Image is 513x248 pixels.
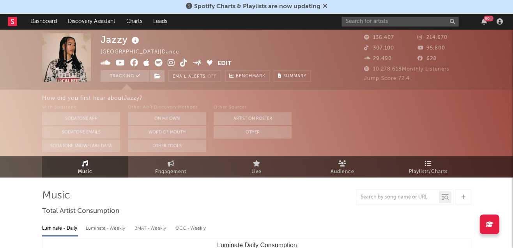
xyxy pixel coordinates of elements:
div: 99 + [483,16,493,21]
a: Discovery Assistant [62,14,121,29]
span: 136.407 [364,35,394,40]
button: Sodatone Snowflake Data [42,140,120,152]
span: 214.670 [417,35,448,40]
button: Other [214,126,292,138]
a: Benchmark [225,70,270,82]
button: On My Own [128,112,206,125]
span: Summary [283,74,306,78]
a: Dashboard [25,14,62,29]
input: Search for artists [341,17,458,27]
a: Audience [299,156,385,177]
span: Benchmark [236,72,265,81]
a: Live [214,156,299,177]
div: Other Sources [214,103,292,112]
button: 99+ [481,18,486,25]
a: Music [42,156,128,177]
div: How did you first hear about Jazzy ? [42,94,513,103]
button: Edit [218,59,232,69]
a: Leads [148,14,173,29]
button: Artist on Roster [214,112,292,125]
input: Search by song name or URL [356,194,439,200]
div: With Sodatone [42,103,120,112]
span: 95.800 [417,46,445,51]
div: [GEOGRAPHIC_DATA] | Dance [101,48,188,57]
span: 10.278.618 Monthly Listeners [364,67,449,72]
span: Music [78,167,92,177]
button: Other Tools [128,140,206,152]
a: Engagement [128,156,214,177]
span: 628 [417,56,437,61]
span: Jump Score: 72.4 [364,76,409,81]
div: Jazzy [101,33,141,46]
div: OCC - Weekly [175,222,207,235]
div: BMAT - Weekly [134,222,168,235]
span: Engagement [155,167,186,177]
div: Other A&R Discovery Methods [128,103,206,112]
span: Total Artist Consumption [42,207,119,216]
em: Off [207,74,217,79]
a: Charts [121,14,148,29]
div: Luminate - Weekly [86,222,127,235]
button: Tracking [101,70,149,82]
span: Dismiss [323,4,327,10]
button: Word Of Mouth [128,126,206,138]
button: Email AlertsOff [168,70,221,82]
span: Audience [331,167,354,177]
button: Sodatone App [42,112,120,125]
span: 29.490 [364,56,391,61]
span: Playlists/Charts [409,167,448,177]
button: Summary [274,70,311,82]
span: Spotify Charts & Playlists are now updating [194,4,320,10]
span: 307.100 [364,46,394,51]
span: Live [251,167,262,177]
div: Luminate - Daily [42,222,78,235]
a: Playlists/Charts [385,156,471,177]
button: Sodatone Emails [42,126,120,138]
